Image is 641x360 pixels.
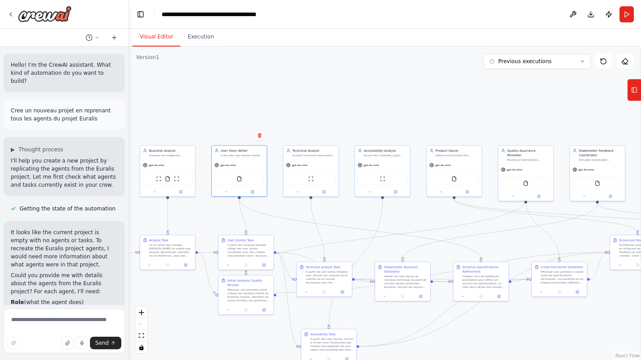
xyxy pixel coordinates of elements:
div: React Flow controls [136,307,147,353]
div: Effectuer une validation croisée entre les spécifications techniques, l'accessibilité et les exig... [541,270,584,284]
div: Ensure the {website_type} website meets WCAG 2.1 AA standards and provides inclusive user experie... [364,154,407,157]
div: Lis le cahier des charges [PERSON_NAME] et realise une analyse approfondie. Identifie les incohér... [149,243,192,257]
div: Analyst Task [149,238,168,242]
g: Edge from d48f7465-bd96-4b52-9823-08b361b1565d to 58341961-d8bf-44fe-9a91-260c2ee12d25 [198,250,216,295]
span: Previous executions [498,58,551,65]
g: Edge from cb1f4aa1-d04c-4843-94f3-3f16fcb7d012 to d6484155-88a1-4291-9ada-09cd8c4b496a [359,277,529,349]
button: Open in side panel [240,189,265,194]
button: fit view [136,330,147,342]
img: ScrapeWebsiteTool [308,176,314,181]
strong: Role [11,299,24,305]
div: Accessibility Analyst [364,148,407,153]
button: Open in side panel [526,193,552,199]
div: Créez des user stories claires et détaillées et des critères d'acceptation pour le site Web {webs... [221,154,264,157]
span: gpt-4o-mini [435,163,451,167]
div: Product OwnerDefine and prioritize the product vision and roadmap for the {website_type} website,... [426,145,482,197]
g: Edge from d48f7465-bd96-4b52-9823-08b361b1565d to 6ad963ba-b851-4399-9e92-dead5f88acb0 [198,250,216,255]
g: Edge from 1635fc82-f266-4abd-8934-c342a7cf8e71 to 58341961-d8bf-44fe-9a91-260c2ee12d25 [244,199,528,273]
g: Edge from 3e11aeaa-01aa-4459-ac22-eb85c58901fe to d48f7465-bd96-4b52-9823-08b361b1565d [166,199,170,232]
div: Analyze technical requirements and architecture for the {website_type} website, recommending opti... [292,154,336,157]
div: Stakeholder Feedback CoordinatorSimulate stakeholder perspectives and provide realistic business ... [569,145,625,201]
p: It looks like the current project is empty with no agents or tasks. To recreate the Euralis proje... [11,228,118,269]
div: Quality Assurance ReviewerReview all deliverables throughout the project lifecycle, identify qual... [498,145,554,201]
button: Open in side panel [256,307,272,313]
g: Edge from 40ad87b2-d7c4-46e8-908f-1e70b991452e to cb1f4aa1-d04c-4843-94f3-3f16fcb7d012 [327,199,385,326]
button: Open in side panel [178,262,193,268]
g: Edge from 6ad963ba-b851-4399-9e92-dead5f88acb0 to cb1f4aa1-d04c-4843-94f3-3f16fcb7d012 [277,250,299,349]
div: Accessibility AnalystEnsure the {website_type} website meets WCAG 2.1 AA standards and provides i... [355,145,410,197]
button: Open in side panel [455,189,480,194]
span: gpt-4o-mini [363,163,379,167]
div: Technical analyst Task [306,265,340,269]
div: A partir de l'analyse réalisée, rédige des user stories complètes avec des critères d'acceptation... [227,243,271,257]
div: User Story Writer [221,148,264,153]
img: FileReadTool [523,180,529,186]
div: Business AnalystAnalyser les exigences commerciales et les besoins du marché pour le site Web {we... [140,145,196,197]
g: Edge from 67f3ab50-67fe-4a4d-87ec-c3a752cc43ea to a7fda99c-38af-4ab5-adcc-b01aea7b6ce4 [452,199,640,232]
div: Stakeholder Business Validation [384,265,427,274]
img: ScrapeWebsiteTool [174,176,179,181]
img: ScrapeWebsiteTool [380,176,385,181]
span: ▶ [11,146,15,153]
span: Send [95,339,109,347]
g: Edge from 4722cd96-379c-45b2-972b-46b5f9613ccc to 0c0cd1b0-bbff-43d3-9d40-708921ac5105 [433,279,451,284]
div: Review all deliverables throughout the project lifecycle, identify quality gaps, inconsistencies ... [507,158,551,162]
button: Switch to previous chat [82,32,103,43]
div: Simulate stakeholder perspectives and provide realistic business feedback on the {website_type} w... [579,158,622,162]
button: Open in side panel [383,189,409,194]
span: gpt-4o-mini [220,163,236,167]
div: Analyser les exigences commerciales et les besoins du marché pour le site Web {website_type}, en ... [149,154,192,157]
button: Open in side panel [335,289,350,295]
button: ▶Thought process [11,146,63,153]
div: Analyst TaskLis le cahier des charges [PERSON_NAME] et realise une analyse approfondie. Identifie... [140,235,196,270]
div: Business Analyst [149,148,192,153]
g: Edge from 43866aec-aa0c-46c5-b536-564cd13eaf72 to a7fda99c-38af-4ab5-adcc-b01aea7b6ce4 [355,250,607,282]
g: Edge from c5bc89b2-8383-4fbd-81d3-b9d48395ef19 to 4722cd96-379c-45b2-972b-46b5f9613ccc [401,203,600,259]
g: Edge from 43866aec-aa0c-46c5-b536-564cd13eaf72 to 4722cd96-379c-45b2-972b-46b5f9613ccc [355,277,372,284]
button: Send [90,337,121,349]
span: gpt-4o-mini [149,163,164,167]
button: No output available [393,294,412,299]
g: Edge from f7f73bc7-7122-4243-aecb-86a782b22310 to 6ad963ba-b851-4399-9e92-dead5f88acb0 [237,199,248,232]
img: FileReadTool [165,176,171,181]
g: Edge from f7f73bc7-7122-4243-aecb-86a782b22310 to 0c0cd1b0-bbff-43d3-9d40-708921ac5105 [237,199,483,259]
button: Improve this prompt [7,337,20,349]
div: Effectuer une première revue critique de l'analyse initiale du Business Analyst. Identifier les z... [227,288,271,302]
div: Iterative Specifications RefinementIntégrer tous les feedbacks précédents pour affiner et enrichi... [453,261,509,301]
div: Cross-Functional Validation [541,265,583,269]
div: Define and prioritize the product vision and roadmap for the {website_type} website, ensuring ali... [436,154,479,157]
g: Edge from d6484155-88a1-4291-9ada-09cd8c4b496a to a7fda99c-38af-4ab5-adcc-b01aea7b6ce4 [590,250,607,282]
div: Intégrer tous les feedbacks précédents pour affiner et enrichir les spécifications. Le User Story... [462,274,506,289]
button: Open in side panel [312,189,337,194]
li: (what the agent does) [11,298,118,306]
div: Initial Analysis Quality Review [227,278,271,287]
div: Technical analyst TaskA partir de user sories rédigées user_stories.md, analyse-les et traduits l... [296,261,352,297]
div: Product Owner [436,148,479,153]
img: ScrapeWebsiteTool [156,176,162,181]
div: Acessibility Task [310,332,336,336]
g: Edge from 84a51d75-2013-4d89-b847-831cd42f8e35 to 43866aec-aa0c-46c5-b536-564cd13eaf72 [309,199,327,259]
button: Open in side panel [570,289,585,295]
div: Quality Assurance Reviewer [507,148,551,157]
div: A partir de user sories rédigées user_stories.md, analyse-les et traduits les en taches technique... [306,270,349,284]
g: Edge from 58341961-d8bf-44fe-9a91-260c2ee12d25 to 0c0cd1b0-bbff-43d3-9d40-708921ac5105 [277,279,451,295]
p: I'll help you create a new project by replicating the agents from the Euralis project. Let me fir... [11,157,118,189]
button: Previous executions [483,54,591,69]
span: gpt-4o-mini [578,168,594,171]
div: Stakeholder Feedback Coordinator [579,148,622,157]
div: Technical Analyst [292,148,336,153]
g: Edge from 1635fc82-f266-4abd-8934-c342a7cf8e71 to d6484155-88a1-4291-9ada-09cd8c4b496a [524,199,562,259]
g: Edge from 6ad963ba-b851-4399-9e92-dead5f88acb0 to 4722cd96-379c-45b2-972b-46b5f9613ccc [277,250,372,284]
span: gpt-4o-mini [292,163,308,167]
div: Stakeholder Business ValidationValider les user stories et l'analyse technique du point de vue de... [375,261,431,301]
p: Cree un nouveau projet en reprenant tous les agents du projet Euralis [11,107,118,123]
p: Could you provide me with details about the agents from the Euralis project? For each agent, I'll... [11,271,118,296]
nav: breadcrumb [162,10,256,19]
button: No output available [471,294,490,299]
button: Hide left sidebar [134,8,147,21]
div: Cross-Functional ValidationEffectuer une validation croisée entre les spécifications techniques, ... [531,261,587,297]
g: Edge from cb1f4aa1-d04c-4843-94f3-3f16fcb7d012 to a7fda99c-38af-4ab5-adcc-b01aea7b6ce4 [359,250,607,349]
a: React Flow attribution [615,353,640,358]
img: FileReadTool [595,180,600,186]
button: Execution [180,28,221,47]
